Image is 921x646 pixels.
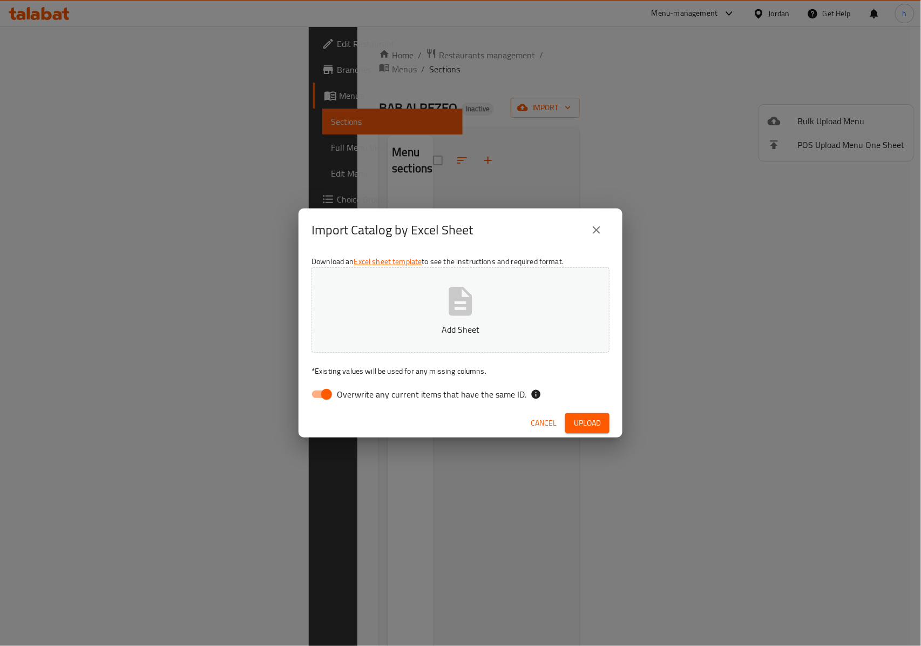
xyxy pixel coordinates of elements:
p: Add Sheet [328,323,593,336]
button: Cancel [526,413,561,433]
button: Add Sheet [311,267,610,353]
span: Cancel [531,416,557,430]
div: Download an to see the instructions and required format. [299,252,622,408]
p: Existing values will be used for any missing columns. [311,366,610,376]
span: Upload [574,416,601,430]
button: close [584,217,610,243]
span: Overwrite any current items that have the same ID. [337,388,526,401]
a: Excel sheet template [354,254,422,268]
button: Upload [565,413,610,433]
svg: If the overwrite option isn't selected, then the items that match an existing ID will be ignored ... [531,389,541,400]
h2: Import Catalog by Excel Sheet [311,221,473,239]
